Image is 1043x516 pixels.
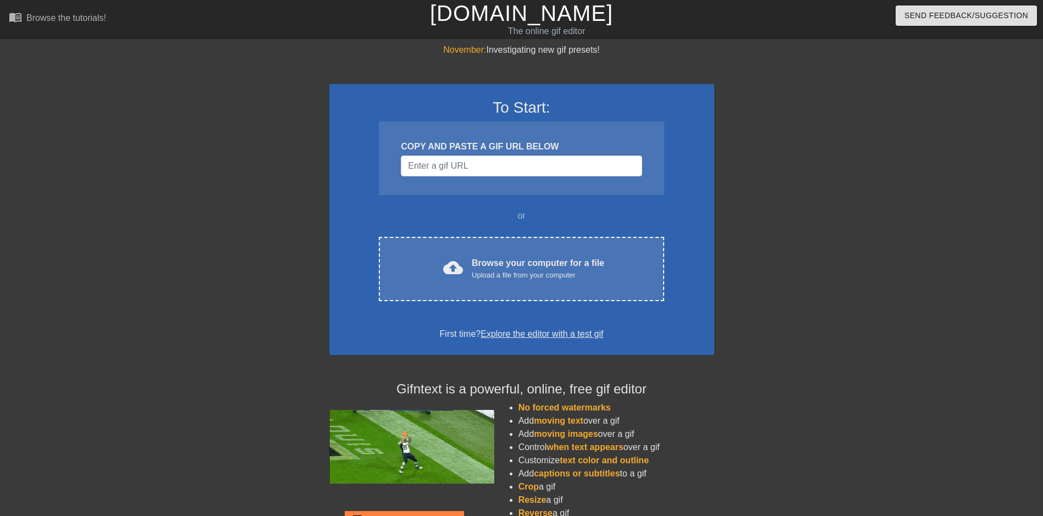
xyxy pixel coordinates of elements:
[904,9,1028,23] span: Send Feedback/Suggestion
[430,1,613,25] a: [DOMAIN_NAME]
[329,381,714,397] h4: Gifntext is a powerful, online, free gif editor
[518,403,611,412] span: No forced watermarks
[518,441,714,454] li: Control over a gif
[518,428,714,441] li: Add over a gif
[534,429,598,439] span: moving images
[896,5,1037,26] button: Send Feedback/Suggestion
[518,493,714,507] li: a gif
[329,43,714,57] div: Investigating new gif presets!
[353,25,740,38] div: The online gif editor
[26,13,106,23] div: Browse the tutorials!
[329,410,494,484] img: football_small.gif
[9,10,106,27] a: Browse the tutorials!
[481,329,603,339] a: Explore the editor with a test gif
[401,156,642,176] input: Username
[344,98,700,117] h3: To Start:
[560,456,649,465] span: text color and outline
[518,414,714,428] li: Add over a gif
[401,140,642,153] div: COPY AND PASTE A GIF URL BELOW
[534,469,620,478] span: captions or subtitles
[547,442,623,452] span: when text appears
[518,482,539,491] span: Crop
[358,209,686,223] div: or
[472,257,604,281] div: Browse your computer for a file
[344,328,700,341] div: First time?
[9,10,22,24] span: menu_book
[518,480,714,493] li: a gif
[472,270,604,281] div: Upload a file from your computer
[443,258,463,278] span: cloud_upload
[518,454,714,467] li: Customize
[534,416,583,425] span: moving text
[518,467,714,480] li: Add to a gif
[518,495,547,504] span: Resize
[443,45,486,54] span: November:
